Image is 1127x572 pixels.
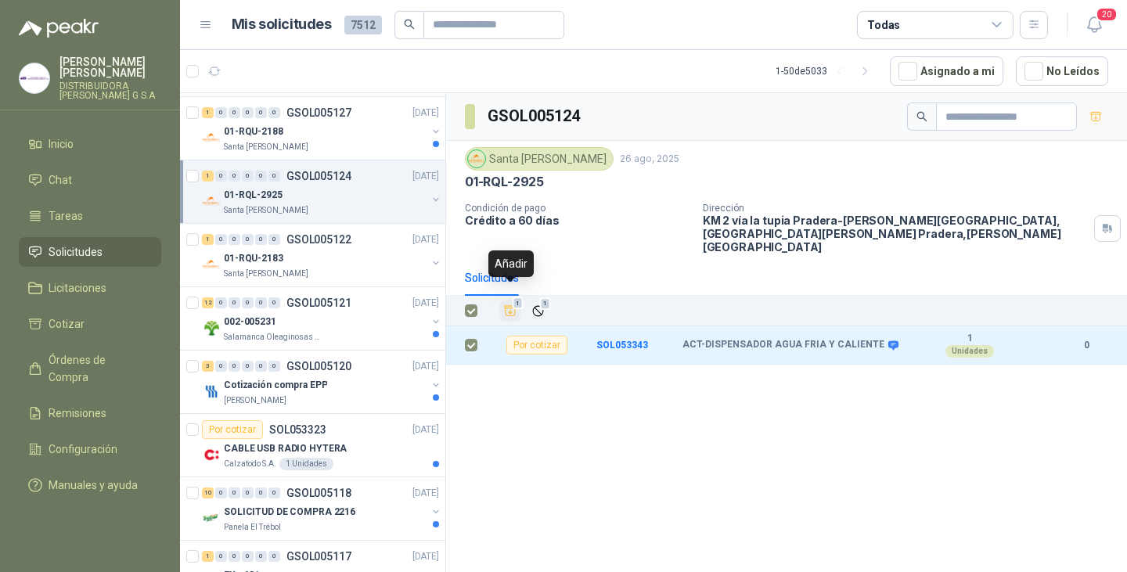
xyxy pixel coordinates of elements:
[19,434,161,464] a: Configuración
[224,331,322,344] p: Salamanca Oleaginosas SAS
[286,297,351,308] p: GSOL005121
[286,107,351,118] p: GSOL005127
[19,398,161,428] a: Remisiones
[202,382,221,401] img: Company Logo
[412,296,439,311] p: [DATE]
[286,551,351,562] p: GSOL005117
[1016,56,1108,86] button: No Leídos
[465,214,690,227] p: Crédito a 60 días
[916,333,1024,345] b: 1
[269,424,326,435] p: SOL053323
[215,551,227,562] div: 0
[224,521,281,534] p: Panela El Trébol
[224,505,355,520] p: SOLICITUD DE COMPRA 2216
[890,56,1003,86] button: Asignado a mi
[224,315,276,329] p: 002-005231
[19,201,161,231] a: Tareas
[527,300,549,322] button: Ignorar
[215,107,227,118] div: 0
[224,251,283,266] p: 01-RQU-2183
[229,234,240,245] div: 0
[202,509,221,527] img: Company Logo
[229,297,240,308] div: 0
[916,111,927,122] span: search
[49,351,146,386] span: Órdenes de Compra
[412,359,439,374] p: [DATE]
[286,361,351,372] p: GSOL005120
[232,13,332,36] h1: Mis solicitudes
[867,16,900,34] div: Todas
[540,297,551,310] span: 1
[202,293,442,344] a: 12 0 0 0 0 0 GSOL005121[DATE] Company Logo002-005231Salamanca Oleaginosas SAS
[49,405,106,422] span: Remisiones
[229,171,240,182] div: 0
[682,339,884,351] b: ACT-DISPENSADOR AGUA FRIA Y CALIENTE
[202,234,214,245] div: 1
[202,103,442,153] a: 1 0 0 0 0 0 GSOL005127[DATE] Company Logo01-RQU-2188Santa [PERSON_NAME]
[19,345,161,392] a: Órdenes de Compra
[286,487,351,498] p: GSOL005118
[202,192,221,210] img: Company Logo
[412,232,439,247] p: [DATE]
[215,234,227,245] div: 0
[19,129,161,159] a: Inicio
[215,361,227,372] div: 0
[268,171,280,182] div: 0
[49,171,72,189] span: Chat
[202,420,263,439] div: Por cotizar
[412,423,439,437] p: [DATE]
[49,207,83,225] span: Tareas
[242,171,254,182] div: 0
[19,470,161,500] a: Manuales y ayuda
[412,486,439,501] p: [DATE]
[255,487,267,498] div: 0
[49,243,103,261] span: Solicitudes
[255,171,267,182] div: 0
[49,135,74,153] span: Inicio
[242,234,254,245] div: 0
[255,361,267,372] div: 0
[202,297,214,308] div: 12
[776,59,877,84] div: 1 - 50 de 5033
[59,56,161,78] p: [PERSON_NAME] [PERSON_NAME]
[224,124,283,139] p: 01-RQU-2188
[202,361,214,372] div: 3
[255,234,267,245] div: 0
[229,551,240,562] div: 0
[404,19,415,30] span: search
[215,171,227,182] div: 0
[202,357,442,407] a: 3 0 0 0 0 0 GSOL005120[DATE] Company LogoCotización compra EPP[PERSON_NAME]
[224,458,276,470] p: Calzatodo S.A.
[20,63,49,93] img: Company Logo
[49,441,117,458] span: Configuración
[242,361,254,372] div: 0
[224,378,327,393] p: Cotización compra EPP
[488,250,534,277] div: Añadir
[620,152,679,167] p: 26 ago, 2025
[242,551,254,562] div: 0
[465,174,544,190] p: 01-RQL-2925
[242,107,254,118] div: 0
[255,551,267,562] div: 0
[268,551,280,562] div: 0
[202,167,442,217] a: 1 0 0 0 0 0 GSOL005124[DATE] Company Logo01-RQL-2925Santa [PERSON_NAME]
[506,336,567,354] div: Por cotizar
[268,297,280,308] div: 0
[19,309,161,339] a: Cotizar
[224,268,308,280] p: Santa [PERSON_NAME]
[242,297,254,308] div: 0
[465,147,614,171] div: Santa [PERSON_NAME]
[286,171,351,182] p: GSOL005124
[468,150,485,167] img: Company Logo
[412,169,439,184] p: [DATE]
[49,279,106,297] span: Licitaciones
[279,458,333,470] div: 1 Unidades
[268,487,280,498] div: 0
[1064,338,1108,353] b: 0
[703,203,1088,214] p: Dirección
[1096,7,1118,22] span: 20
[215,297,227,308] div: 0
[202,230,442,280] a: 1 0 0 0 0 0 GSOL005122[DATE] Company Logo01-RQU-2183Santa [PERSON_NAME]
[202,128,221,147] img: Company Logo
[224,394,286,407] p: [PERSON_NAME]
